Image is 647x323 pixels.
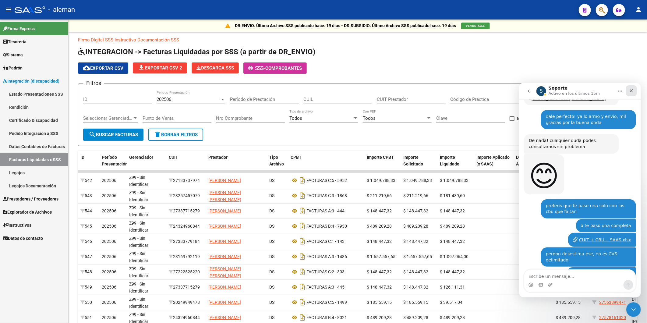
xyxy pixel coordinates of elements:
[3,235,43,242] span: Datos de contacto
[306,208,332,213] span: FACTURAS A:
[243,62,307,74] button: -Comprobantes
[102,239,116,244] span: 202506
[291,297,362,307] div: 5 - 1499
[367,315,392,320] span: $ 489.209,28
[306,269,332,274] span: FACTURAS C:
[102,178,116,183] span: 202506
[78,37,113,43] a: Firma Digital SSS
[299,176,306,185] i: Descargar documento
[367,208,392,213] span: $ 148.447,32
[78,48,315,56] span: INTEGRACION -> Facturas Liquidadas por SSS (a partir de DR_ENVIO)
[269,285,274,289] span: DS
[3,209,52,215] span: Explorador de Archivos
[363,115,376,121] span: Todos
[306,178,332,183] span: FACTURAS C:
[80,208,97,215] div: 544
[102,315,116,320] span: 202506
[3,25,35,32] span: Firma Express
[154,132,198,137] span: Borrar Filtros
[192,62,239,73] button: Descarga SSS
[269,254,274,259] span: DS
[403,178,432,183] span: $ 1.049.788,33
[367,193,392,198] span: $ 211.219,66
[129,190,148,202] span: Z99 - Sin Identificar
[461,23,490,29] button: VER DETALLE
[78,151,99,178] datatable-header-cell: ID
[299,297,306,307] i: Descargar documento
[288,151,364,178] datatable-header-cell: CPBT
[115,37,179,43] a: Instructivo Documentación SSS
[80,253,97,260] div: 547
[440,300,462,305] span: $ 39.517,04
[440,285,465,289] span: $ 126.111,31
[367,178,395,183] span: $ 1.049.788,33
[208,239,241,244] span: [PERSON_NAME]
[169,223,203,230] div: 24324960844
[440,269,465,274] span: $ 148.447,32
[208,190,241,202] span: [PERSON_NAME] [PERSON_NAME]
[291,206,362,216] div: 3 - 444
[299,267,306,277] i: Descargar documento
[169,192,203,199] div: 23257457079
[169,253,203,260] div: 23169792119
[129,175,148,187] span: Z99 - Sin Identificar
[102,269,116,274] span: 202506
[235,22,456,29] p: DR.ENVIO: Último Archivo SSS publicado hace: 19 días - DS.SUBSIDIO: Último Archivo SSS publicado ...
[169,238,203,245] div: 27383779184
[83,115,133,121] span: Seleccionar Gerenciador
[138,64,145,71] mat-icon: file_download
[269,224,274,229] span: DS
[148,129,203,141] button: Borrar Filtros
[440,315,465,320] span: $ 489.209,28
[403,155,423,167] span: Importe Solicitado
[440,254,468,259] span: $ 1.097.064,00
[154,131,161,138] mat-icon: delete
[299,221,306,231] i: Descargar documento
[99,151,127,178] datatable-header-cell: Período Presentación
[269,269,274,274] span: DS
[3,65,23,71] span: Padrón
[208,178,241,183] span: [PERSON_NAME]
[129,251,148,263] span: Z99 - Sin Identificar
[401,151,437,178] datatable-header-cell: Importe Solicitado
[48,3,75,16] span: - aleman
[291,191,362,201] div: 3 - 1868
[440,224,465,229] span: $ 489.209,28
[269,300,274,305] span: DS
[102,285,116,289] span: 202506
[367,239,392,244] span: $ 148.447,32
[367,224,392,229] span: $ 489.209,28
[83,79,104,87] h3: Filtros
[129,266,148,278] span: Z99 - Sin Identificar
[192,62,239,74] app-download-masive: Descarga masiva de comprobantes (adjuntos)
[265,66,302,71] span: Comprobantes
[208,266,241,278] span: [PERSON_NAME] [PERSON_NAME]
[306,285,332,289] span: FACTURAS A:
[89,131,96,138] mat-icon: search
[289,115,302,121] span: Todos
[291,221,362,231] div: 4 - 7930
[306,193,332,198] span: FACTURAS C:
[133,62,187,73] button: Exportar CSV 2
[476,155,510,167] span: Importe Aplicado (x SAAS)
[556,300,581,305] span: $ 185.559,15
[269,193,274,198] span: DS
[3,196,58,202] span: Prestadores / Proveedores
[299,206,306,216] i: Descargar documento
